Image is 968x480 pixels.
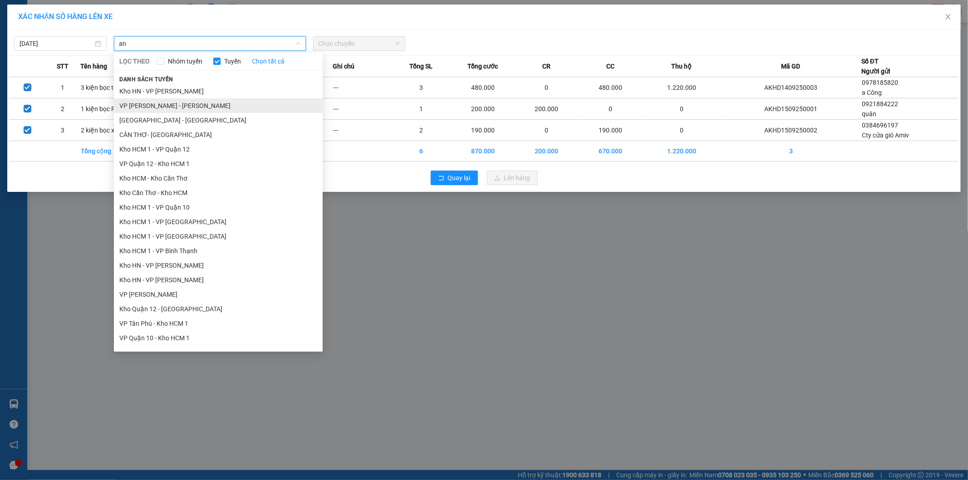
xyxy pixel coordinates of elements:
input: 15/09/2025 [20,39,93,49]
span: Nhóm tuyến [164,56,206,66]
td: --- [333,77,392,98]
span: Danh sách tuyến [114,75,179,83]
li: Kho HCM - Kho Cần Thơ [114,171,323,186]
span: Chọn chuyến [319,37,400,50]
td: 200.000 [515,141,579,162]
td: 0 [643,98,721,120]
span: rollback [438,175,444,182]
li: Kho HCM 1 - VP Quận 10 [114,200,323,215]
span: Tuyến [221,56,245,66]
a: Chọn tất cả [252,56,285,66]
span: LỌC THEO [119,56,150,66]
td: 190.000 [579,120,643,141]
td: 3 [392,77,451,98]
span: 0384696197 [862,122,898,129]
span: quân [862,110,876,118]
li: Kho HN - VP [PERSON_NAME] [114,273,323,287]
td: 3 [45,120,80,141]
td: 1.220.000 [643,141,721,162]
strong: CSKH: [25,39,48,47]
li: Kho HCM 1 - VP [GEOGRAPHIC_DATA] [114,215,323,229]
span: [DATE] [131,18,158,28]
button: rollbackQuay lại [431,171,478,185]
li: Kho HN - VP [PERSON_NAME] [114,84,323,98]
li: VP Bình Tân - Kho HCM 1 [114,345,323,360]
span: CÔNG TY TNHH CHUYỂN PHÁT NHANH BẢO AN [70,30,125,64]
li: Kho HCM 1 - VP Bình Thạnh [114,244,323,258]
td: --- [333,98,392,120]
td: 0 [579,98,643,120]
span: down [295,41,301,46]
button: uploadLên hàng [487,171,538,185]
span: Quay lại [448,173,471,183]
span: Mã GD [781,61,800,71]
li: VP [PERSON_NAME] - [PERSON_NAME] [114,98,323,113]
span: 0109597835 [127,43,184,51]
td: --- [333,120,392,141]
td: 0 [515,77,579,98]
td: 3 [721,141,861,162]
span: [PHONE_NUMBER] [4,39,69,55]
li: CẦN THƠ- [GEOGRAPHIC_DATA] [114,127,323,142]
span: close [944,13,952,20]
li: VP Quận 12 - Kho HCM 1 [114,157,323,171]
div: Số ĐT Người gửi [861,56,890,76]
td: 1 [45,77,80,98]
td: 2 [392,120,451,141]
span: Ngày in phiếu: 15:46 ngày [32,18,158,28]
span: XÁC NHẬN SỐ HÀNG LÊN XE [18,12,113,21]
span: a Công [862,89,882,96]
span: Ghi chú [333,61,354,71]
span: 0921884222 [862,100,898,108]
span: Cty cửa gió Amiv [862,132,909,139]
li: Kho HCM 1 - VP [GEOGRAPHIC_DATA] [114,229,323,244]
span: Tổng cước [467,61,498,71]
td: 200.000 [451,98,515,120]
td: 2 kiện bọc xốp nổ [80,120,139,141]
li: Kho Cần Thơ - Kho HCM [114,186,323,200]
td: 480.000 [451,77,515,98]
td: 0 [515,120,579,141]
li: [GEOGRAPHIC_DATA] - [GEOGRAPHIC_DATA] [114,113,323,127]
li: VP [PERSON_NAME] [114,287,323,302]
td: 200.000 [515,98,579,120]
li: Kho HN - VP [PERSON_NAME] [114,258,323,273]
li: Kho Quận 12 - [GEOGRAPHIC_DATA] [114,302,323,316]
td: 6 [392,141,451,162]
span: CR [542,61,550,71]
span: Mã đơn: AKHD1509250002 [4,67,96,92]
td: AKHD1409250003 [721,77,861,98]
span: STT [57,61,69,71]
strong: MST: [127,43,144,51]
td: 2 [45,98,80,120]
span: Tên hàng [80,61,107,71]
td: AKHD1509250001 [721,98,861,120]
td: Tổng cộng [80,141,139,162]
td: 3 kiện bọc tải trắng [80,77,139,98]
td: 480.000 [579,77,643,98]
td: 670.000 [579,141,643,162]
td: 1 [392,98,451,120]
span: CC [606,61,614,71]
span: Tổng SL [409,61,432,71]
strong: PHIẾU DÁN LÊN HÀNG [35,4,155,16]
button: Close [935,5,961,30]
td: 0 [643,120,721,141]
td: 190.000 [451,120,515,141]
span: 0978185820 [862,79,898,86]
td: AKHD1509250002 [721,120,861,141]
td: 1.220.000 [643,77,721,98]
li: VP Quận 10 - Kho HCM 1 [114,331,323,345]
td: 1 kiện bọc Pe [80,98,139,120]
li: Kho HCM 1 - VP Quận 12 [114,142,323,157]
span: Thu hộ [671,61,692,71]
li: VP Tân Phú - Kho HCM 1 [114,316,323,331]
td: 870.000 [451,141,515,162]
